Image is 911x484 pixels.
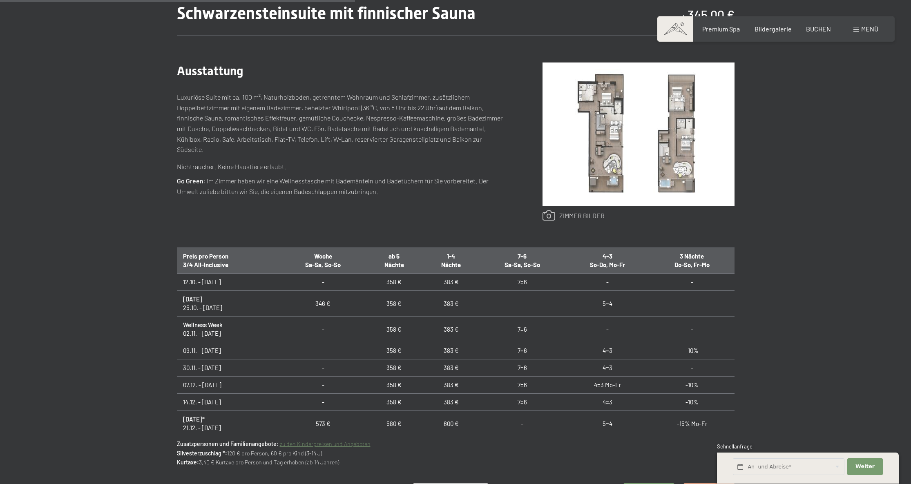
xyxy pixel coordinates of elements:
[366,411,422,437] td: 580 €
[650,394,734,411] td: -10%
[650,411,734,437] td: -15% Mo-Fr
[177,394,281,411] td: 14.12. - [DATE]
[177,450,227,457] strong: Silvesterzuschlag *:
[480,394,565,411] td: 7=6
[177,359,281,377] td: 30.11. - [DATE]
[565,359,650,377] td: 4=3
[565,291,650,317] td: 5=4
[423,342,480,359] td: 383 €
[183,321,223,328] strong: Wellness Week
[177,291,281,317] td: 25.10. - [DATE]
[480,291,565,317] td: -
[423,394,480,411] td: 383 €
[423,377,480,394] td: 383 €
[177,411,281,437] td: 21.12. - [DATE]
[280,359,366,377] td: -
[177,92,510,155] p: Luxuriöse Suite mit ca. 100 m², Naturholzboden, getrenntem Wohnraum und Schlafzimmer, zusätzliche...
[565,274,650,291] td: -
[280,248,366,274] th: Woche Sa-Sa, So-So
[755,25,792,33] a: Bildergalerie
[480,342,565,359] td: 7=6
[366,274,422,291] td: 358 €
[480,359,565,377] td: 7=6
[480,377,565,394] td: 7=6
[855,463,875,471] span: Weiter
[177,459,199,466] strong: Kurtaxe:
[177,161,510,172] p: Nichtraucher. Keine Haustiere erlaubt.
[717,443,752,450] span: Schnellanfrage
[650,274,734,291] td: -
[565,248,650,274] th: 4=3 So-Do, Mo-Fr
[423,317,480,342] td: 383 €
[565,394,650,411] td: 4=3
[177,64,243,78] span: Ausstattung
[177,440,279,447] strong: Zusatzpersonen und Familienangebote:
[679,13,686,21] span: ab
[280,342,366,359] td: -
[280,411,366,437] td: 573 €
[280,291,366,317] td: 346 €
[480,248,565,274] th: 7=6 Sa-Sa, So-So
[423,274,480,291] td: 383 €
[543,62,735,206] img: Schwarzensteinsuite mit finnischer Sauna
[177,342,281,359] td: 09.11. - [DATE]
[650,248,734,274] th: 3 Nächte Do-So, Fr-Mo
[177,4,476,23] span: Schwarzensteinsuite mit finnischer Sauna
[177,177,203,185] strong: Go Green
[280,274,366,291] td: -
[366,248,422,274] th: ab 5 Nächte
[423,248,480,274] th: 1-4 Nächte
[847,459,882,475] button: Weiter
[366,394,422,411] td: 358 €
[177,274,281,291] td: 12.10. - [DATE]
[480,317,565,342] td: 7=6
[565,342,650,359] td: 4=3
[183,295,202,303] strong: [DATE]
[423,291,480,317] td: 383 €
[423,411,480,437] td: 600 €
[565,411,650,437] td: 5=4
[280,394,366,411] td: -
[177,176,510,196] p: : Im Zimmer haben wir eine Wellnesstasche mit Bademänteln und Badetüchern für Sie vorbereitet. De...
[480,274,565,291] td: 7=6
[366,359,422,377] td: 358 €
[366,377,422,394] td: 358 €
[702,25,740,33] a: Premium Spa
[366,342,422,359] td: 358 €
[280,377,366,394] td: -
[366,317,422,342] td: 358 €
[565,317,650,342] td: -
[280,440,371,447] a: zu den Kinderpreisen und Angeboten
[366,291,422,317] td: 358 €
[565,377,650,394] td: 4=3 Mo-Fr
[177,439,735,467] p: 120 € pro Person, 60 € pro Kind (3-14 J) 3,40 € Kurtaxe pro Person und Tag erhoben (ab 14 Jahren)
[861,25,878,33] span: Menü
[688,7,735,22] b: 345,00 €
[177,317,281,342] td: 02.11. - [DATE]
[650,291,734,317] td: -
[177,248,281,274] th: Preis pro Person 3/4 All-Inclusive
[480,411,565,437] td: -
[650,377,734,394] td: -10%
[650,317,734,342] td: -
[280,317,366,342] td: -
[423,359,480,377] td: 383 €
[183,415,205,423] strong: [DATE]*
[650,359,734,377] td: -
[650,342,734,359] td: -10%
[806,25,831,33] a: BUCHEN
[177,377,281,394] td: 07.12. - [DATE]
